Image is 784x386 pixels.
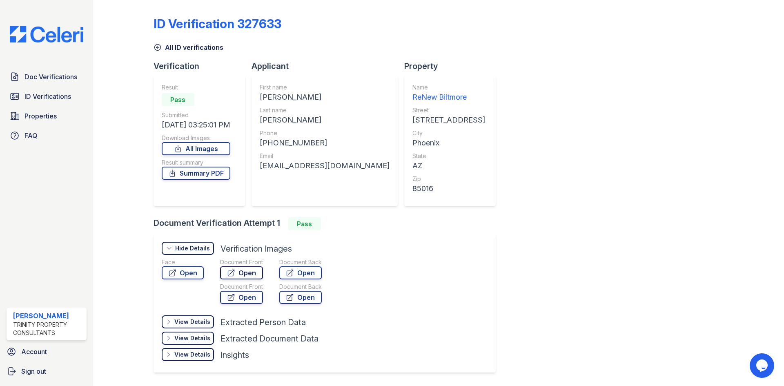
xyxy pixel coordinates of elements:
[21,347,47,357] span: Account
[412,114,485,126] div: [STREET_ADDRESS]
[412,83,485,91] div: Name
[260,129,390,137] div: Phone
[404,60,502,72] div: Property
[7,108,87,124] a: Properties
[220,291,263,304] a: Open
[412,160,485,172] div: AZ
[162,83,230,91] div: Result
[154,60,252,72] div: Verification
[174,334,210,342] div: View Details
[220,283,263,291] div: Document Front
[162,258,204,266] div: Face
[220,333,318,344] div: Extracted Document Data
[220,266,263,279] a: Open
[154,42,223,52] a: All ID verifications
[24,72,77,82] span: Doc Verifications
[412,129,485,137] div: City
[279,266,322,279] a: Open
[154,217,502,230] div: Document Verification Attempt 1
[162,167,230,180] a: Summary PDF
[162,266,204,279] a: Open
[750,353,776,378] iframe: chat widget
[279,291,322,304] a: Open
[412,183,485,194] div: 85016
[288,217,321,230] div: Pass
[3,363,90,379] a: Sign out
[412,152,485,160] div: State
[7,127,87,144] a: FAQ
[412,137,485,149] div: Phoenix
[260,106,390,114] div: Last name
[7,88,87,105] a: ID Verifications
[412,175,485,183] div: Zip
[220,349,249,361] div: Insights
[24,91,71,101] span: ID Verifications
[13,311,83,321] div: [PERSON_NAME]
[412,83,485,103] a: Name ReNew Biltmore
[279,258,322,266] div: Document Back
[279,283,322,291] div: Document Back
[174,318,210,326] div: View Details
[174,350,210,359] div: View Details
[260,91,390,103] div: [PERSON_NAME]
[220,258,263,266] div: Document Front
[3,26,90,42] img: CE_Logo_Blue-a8612792a0a2168367f1c8372b55b34899dd931a85d93a1a3d3e32e68fde9ad4.png
[162,142,230,155] a: All Images
[24,131,38,141] span: FAQ
[220,243,292,254] div: Verification Images
[175,244,210,252] div: Hide Details
[162,134,230,142] div: Download Images
[220,317,306,328] div: Extracted Person Data
[260,137,390,149] div: [PHONE_NUMBER]
[260,114,390,126] div: [PERSON_NAME]
[21,366,46,376] span: Sign out
[260,83,390,91] div: First name
[162,158,230,167] div: Result summary
[24,111,57,121] span: Properties
[154,16,281,31] div: ID Verification 327633
[162,111,230,119] div: Submitted
[252,60,404,72] div: Applicant
[260,160,390,172] div: [EMAIL_ADDRESS][DOMAIN_NAME]
[13,321,83,337] div: Trinity Property Consultants
[260,152,390,160] div: Email
[162,93,194,106] div: Pass
[412,106,485,114] div: Street
[3,344,90,360] a: Account
[162,119,230,131] div: [DATE] 03:25:01 PM
[412,91,485,103] div: ReNew Biltmore
[7,69,87,85] a: Doc Verifications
